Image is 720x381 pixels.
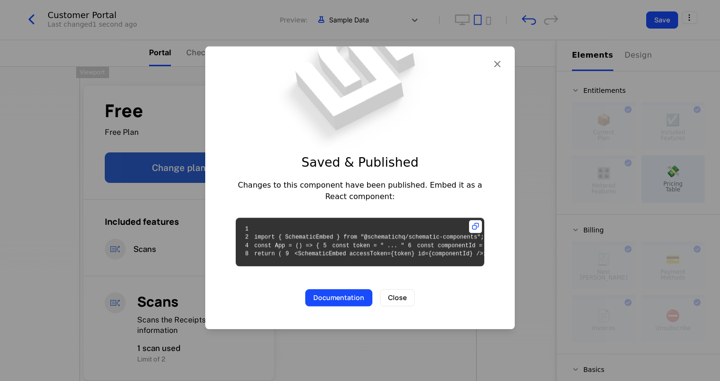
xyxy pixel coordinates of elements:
span: 9 [282,251,295,259]
span: 8 [241,251,254,259]
button: Close [380,289,415,306]
span: 2 [241,234,254,242]
span: 10 [483,251,496,259]
span: 4 [241,242,254,251]
div: Changes to this component have been published. Embed it as a React component: [228,180,492,202]
div: Saved & Published [228,153,492,172]
button: Documentation [305,289,372,306]
span: 3 [484,234,497,242]
span: 5 [320,242,332,251]
span: 6 [404,242,417,251]
span: 1 [241,225,254,234]
code: import { SchematicEmbed } from "@schematichq/schematic-components"; const App = () => { const tok... [241,226,560,258]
